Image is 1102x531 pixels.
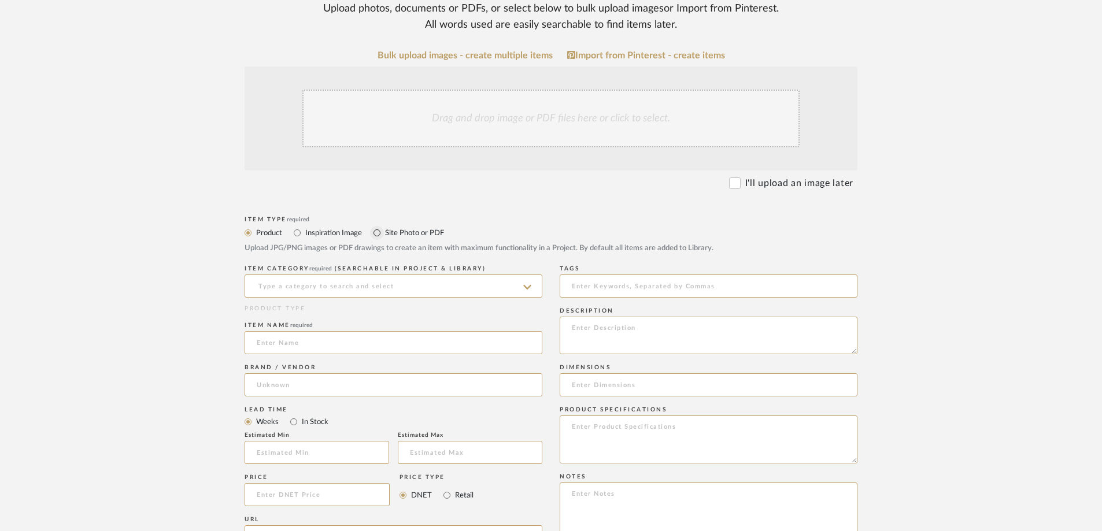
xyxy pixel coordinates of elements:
[560,406,857,413] div: Product Specifications
[245,331,542,354] input: Enter Name
[245,373,542,396] input: Unknown
[560,307,857,314] div: Description
[384,226,444,239] label: Site Photo or PDF
[245,265,542,272] div: ITEM CATEGORY
[245,225,857,240] mat-radio-group: Select item type
[245,305,542,313] div: PRODUCT TYPE
[245,216,857,223] div: Item Type
[745,176,853,190] label: I'll upload an image later
[245,414,542,429] mat-radio-group: Select item type
[255,415,279,428] label: Weeks
[560,373,857,396] input: Enter Dimensions
[560,265,857,272] div: Tags
[309,266,332,272] span: required
[410,489,432,502] label: DNET
[400,474,474,481] div: Price Type
[245,432,389,439] div: Estimated Min
[255,226,282,239] label: Product
[301,415,328,428] label: In Stock
[245,364,542,371] div: Brand / Vendor
[290,322,313,328] span: required
[245,322,542,329] div: Item name
[398,441,542,464] input: Estimated Max
[560,274,857,298] input: Enter Keywords, Separated by Commas
[398,432,542,439] div: Estimated Max
[245,274,542,298] input: Type a category to search and select
[335,266,486,272] span: (Searchable in Project & Library)
[245,474,390,481] div: Price
[245,483,390,506] input: Enter DNET Price
[378,51,553,61] a: Bulk upload images - create multiple items
[245,243,857,254] div: Upload JPG/PNG images or PDF drawings to create an item with maximum functionality in a Project. ...
[560,473,857,480] div: Notes
[245,441,389,464] input: Estimated Min
[454,489,474,502] label: Retail
[314,1,788,33] div: Upload photos, documents or PDFs, or select below to bulk upload images or Import from Pinterest ...
[304,226,362,239] label: Inspiration Image
[560,364,857,371] div: Dimensions
[287,217,309,222] span: required
[567,50,725,61] a: Import from Pinterest - create items
[245,406,542,413] div: Lead Time
[245,516,542,523] div: URL
[400,483,474,506] mat-radio-group: Select price type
